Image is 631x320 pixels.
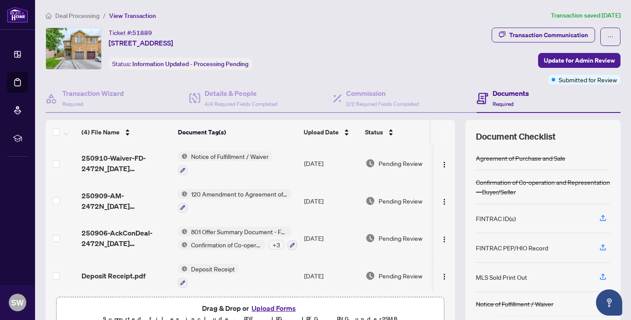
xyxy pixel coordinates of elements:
[82,228,171,249] span: 250906-AckConDeal-2472N_[DATE] 14_18_00.pdf
[103,11,106,21] li: /
[493,88,529,98] h4: Documents
[538,53,620,68] button: Update for Admin Review
[109,28,152,38] div: Ticket #:
[437,231,451,245] button: Logo
[301,144,362,182] td: [DATE]
[62,101,83,107] span: Required
[441,236,448,243] img: Logo
[109,38,173,48] span: [STREET_ADDRESS]
[492,28,595,42] button: Transaction Communication
[178,151,272,175] button: Status IconNotice of Fulfillment / Waiver
[441,198,448,205] img: Logo
[188,151,272,161] span: Notice of Fulfillment / Waiver
[249,302,298,314] button: Upload Forms
[205,88,277,98] h4: Details & People
[365,233,375,243] img: Document Status
[178,227,297,250] button: Status Icon801 Offer Summary Document - For use with Agreement of Purchase and SaleStatus IconCon...
[132,29,152,37] span: 51889
[476,153,565,163] div: Agreement of Purchase and Sale
[205,101,277,107] span: 4/4 Required Fields Completed
[441,161,448,168] img: Logo
[178,264,238,288] button: Status IconDeposit Receipt
[174,120,300,144] th: Document Tag(s)
[301,257,362,295] td: [DATE]
[476,130,556,143] span: Document Checklist
[362,120,436,144] th: Status
[551,11,620,21] article: Transaction saved [DATE]
[11,296,24,309] span: SW
[493,101,514,107] span: Required
[596,289,622,316] button: Open asap
[476,214,516,223] div: FINTRAC ID(s)
[509,28,588,42] div: Transaction Communication
[607,34,613,40] span: ellipsis
[7,7,28,23] img: logo
[178,264,188,274] img: Status Icon
[301,220,362,257] td: [DATE]
[379,196,422,206] span: Pending Review
[46,13,52,19] span: home
[62,88,124,98] h4: Transaction Wizard
[304,127,339,137] span: Upload Date
[365,127,383,137] span: Status
[55,12,99,20] span: Deal Processing
[188,240,265,250] span: Confirmation of Co-operation and Representation—Buyer/Seller
[301,182,362,220] td: [DATE]
[346,101,419,107] span: 2/2 Required Fields Completed
[178,151,188,161] img: Status Icon
[559,75,617,84] span: Submitted for Review
[188,227,291,236] span: 801 Offer Summary Document - For use with Agreement of Purchase and Sale
[346,88,419,98] h4: Commission
[476,243,548,253] div: FINTRAC PEP/HIO Record
[46,28,101,69] img: IMG-W12382381_1.jpg
[379,233,422,243] span: Pending Review
[437,194,451,208] button: Logo
[202,302,298,314] span: Drag & Drop or
[188,189,291,199] span: 120 Amendment to Agreement of Purchase and Sale
[365,158,375,168] img: Document Status
[109,12,156,20] span: View Transaction
[379,158,422,168] span: Pending Review
[78,120,174,144] th: (4) File Name
[82,127,120,137] span: (4) File Name
[365,271,375,281] img: Document Status
[269,240,284,250] div: + 3
[178,227,188,236] img: Status Icon
[82,271,145,281] span: Deposit Receipt.pdf
[82,190,171,211] span: 250909-AM-2472N_[DATE] 16_24_43.pdf
[178,189,291,213] button: Status Icon120 Amendment to Agreement of Purchase and Sale
[437,156,451,170] button: Logo
[109,58,252,70] div: Status:
[476,177,610,197] div: Confirmation of Co-operation and Representation—Buyer/Seller
[544,53,615,67] span: Update for Admin Review
[188,264,238,274] span: Deposit Receipt
[178,240,188,250] img: Status Icon
[132,60,248,68] span: Information Updated - Processing Pending
[476,299,553,309] div: Notice of Fulfillment / Waiver
[379,271,422,281] span: Pending Review
[476,272,527,282] div: MLS Sold Print Out
[82,153,171,174] span: 250910-Waiver-FD-2472N_[DATE] 16_25_02.pdf
[441,273,448,280] img: Logo
[437,269,451,283] button: Logo
[365,196,375,206] img: Document Status
[178,189,188,199] img: Status Icon
[300,120,362,144] th: Upload Date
